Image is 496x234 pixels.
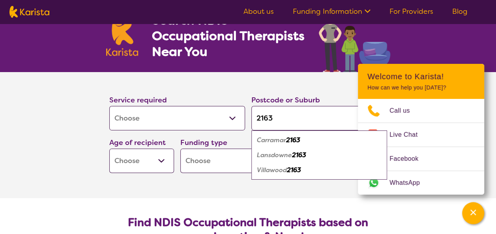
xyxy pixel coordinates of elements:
div: Carramar 2163 [255,133,383,148]
span: Call us [389,105,419,117]
button: Channel Menu [462,202,484,224]
h1: Search NDIS Occupational Therapists Near You [152,12,305,59]
em: 2163 [287,166,301,174]
label: Postcode or Suburb [251,95,320,105]
a: Blog [452,7,468,16]
img: occupational-therapy [319,3,390,72]
label: Service required [109,95,167,105]
img: Karista logo [106,13,139,56]
div: Villawood 2163 [255,163,383,178]
label: Age of recipient [109,138,166,147]
input: Type [251,106,387,130]
span: WhatsApp [389,177,429,189]
span: Live Chat [389,129,427,141]
a: For Providers [389,7,433,16]
span: Facebook [389,153,428,165]
em: 2163 [286,136,300,144]
div: Lansdowne 2163 [255,148,383,163]
p: How can we help you [DATE]? [367,84,475,91]
em: Lansdowne [257,151,292,159]
em: Carramar [257,136,286,144]
a: Web link opens in a new tab. [358,171,484,195]
em: 2163 [292,151,306,159]
a: About us [243,7,274,16]
ul: Choose channel [358,99,484,195]
label: Funding type [180,138,227,147]
h2: Welcome to Karista! [367,72,475,81]
a: Funding Information [293,7,371,16]
em: Villawood [257,166,287,174]
img: Karista logo [9,6,49,18]
div: Channel Menu [358,64,484,195]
